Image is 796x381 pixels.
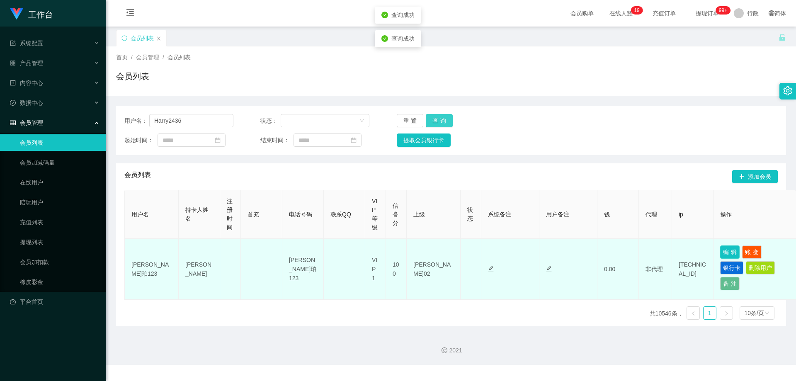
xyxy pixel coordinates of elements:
i: 图标：设置 [783,86,792,95]
button: 删除用户 [746,261,775,274]
font: 钱 [604,211,610,218]
font: 简体 [774,10,786,17]
i: 图标：勾选圆圈 [381,35,388,42]
font: 联系QQ [330,211,351,218]
font: [PERSON_NAME] [185,261,211,277]
i: 图标：勾选圆圈 [381,12,388,18]
font: 在线人数 [609,10,633,17]
font: 1 [708,310,711,316]
font: 内容中心 [20,80,43,86]
font: / [131,54,133,61]
i: 图标: 检查-圆圈-o [10,100,16,106]
i: 图标： 下 [764,311,769,316]
button: 账变 [742,245,762,259]
a: 陪玩用户 [20,194,99,211]
font: ip [679,211,683,218]
font: VIP等级 [372,198,378,231]
font: 会员列表 [116,72,149,81]
font: 上级 [413,211,425,218]
sup: 1048 [716,6,730,15]
font: 2021 [449,347,462,354]
font: 起始时间： [124,137,153,143]
font: / [163,54,164,61]
i: 图标： 左 [691,311,696,316]
font: 用户名： [124,117,148,124]
font: 信誉分 [393,202,398,226]
a: 会员加减码量 [20,154,99,171]
i: 图标： 关闭 [156,36,161,41]
i: 图标：日历 [351,137,357,143]
font: 非代理 [646,266,663,272]
font: [PERSON_NAME]02 [413,261,451,277]
font: 系统配置 [20,40,43,46]
i: 图标： 下 [359,118,364,124]
a: 图标：仪表板平台首页 [10,294,99,310]
font: 会员列表 [124,171,151,178]
font: 首页 [116,54,128,61]
a: 会员列表 [20,134,99,151]
sup: 19 [631,6,643,15]
i: 图标：个人资料 [10,80,16,86]
i: 图标：编辑 [546,266,552,272]
font: 注册时间 [227,198,233,231]
i: 图标： 右 [724,311,729,316]
font: 系统备注 [488,211,511,218]
div: 10条/页 [745,307,764,319]
font: 产品管理 [20,60,43,66]
font: 共10546条， [650,310,683,317]
img: logo.9652507e.png [10,8,23,20]
button: 编辑 [720,245,740,259]
font: 充值订单 [653,10,676,17]
button: 图标: 加号添加会员 [732,170,778,183]
i: 图标： 解锁 [779,34,786,41]
font: 提现订单 [696,10,719,17]
font: 会员管理 [136,54,159,61]
font: 状态 [467,206,473,222]
font: [PERSON_NAME]珀123 [289,257,316,282]
font: 代理 [646,211,657,218]
button: 提取会员银行卡 [397,133,451,147]
font: 用户备注 [546,211,569,218]
font: [PERSON_NAME]珀123 [131,261,169,277]
button: 重置 [397,114,424,127]
i: 图标: 菜单折叠 [116,0,144,27]
button: 备注 [720,277,740,290]
i: 图标：同步 [121,35,127,41]
font: 会员管理 [20,119,43,126]
font: 1 [634,7,637,13]
i: 图标：版权 [442,347,447,353]
a: 橡皮彩金 [20,274,99,290]
font: 会员列表 [167,54,191,61]
font: 持卡人姓名 [185,206,209,222]
button: 银行卡 [720,261,743,274]
font: 状态： [260,117,278,124]
button: 查询 [426,114,453,127]
a: 充值列表 [20,214,99,231]
font: 会员列表 [131,35,154,41]
font: 9 [637,7,640,13]
font: 工作台 [28,10,53,19]
font: 会员购单 [570,10,594,17]
i: 图标： 表格 [10,40,16,46]
font: 首充 [248,211,259,218]
font: [TECHNICAL_ID] [679,261,706,277]
i: 图标：日历 [215,137,221,143]
font: 100 [393,261,399,277]
font: 行政 [747,10,759,17]
font: 查询成功 [391,35,415,42]
font: 电话号码 [289,211,312,218]
a: 提现列表 [20,234,99,250]
font: 99+ [719,7,727,13]
i: 图标：编辑 [488,266,494,272]
font: 10条/页 [745,310,764,316]
li: 1 [703,306,716,320]
a: 会员加扣款 [20,254,99,270]
li: 下一页 [720,306,733,320]
a: 工作台 [10,10,53,17]
li: 上一页 [687,306,700,320]
a: 在线用户 [20,174,99,191]
font: VIP1 [372,257,377,282]
font: 查询成功 [391,12,415,18]
font: 操作 [720,211,732,218]
font: 结束时间： [260,137,289,143]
